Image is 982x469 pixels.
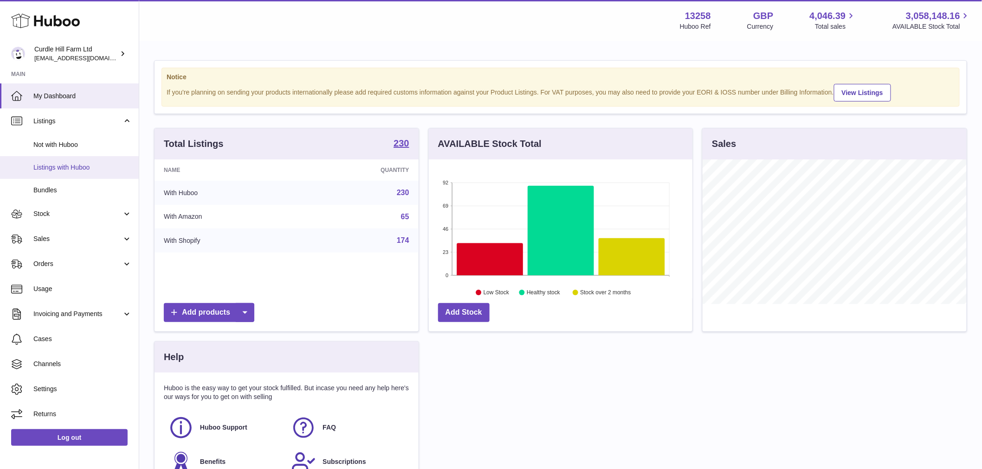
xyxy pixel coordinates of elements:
a: 230 [394,139,409,150]
span: Total sales [815,22,856,31]
text: 23 [443,249,448,255]
div: Huboo Ref [680,22,711,31]
span: Invoicing and Payments [33,310,122,318]
h3: AVAILABLE Stock Total [438,138,542,150]
a: Add Stock [438,303,490,322]
a: FAQ [291,415,404,440]
span: Bundles [33,186,132,195]
a: Add products [164,303,254,322]
span: Listings [33,117,122,126]
span: Benefits [200,457,226,466]
a: 3,058,148.16 AVAILABLE Stock Total [892,10,971,31]
h3: Sales [712,138,736,150]
td: With Huboo [155,181,299,205]
span: AVAILABLE Stock Total [892,22,971,31]
span: 4,046.39 [810,10,846,22]
span: Settings [33,385,132,393]
span: FAQ [323,423,336,432]
text: Stock over 2 months [580,290,631,296]
span: Stock [33,209,122,218]
a: Huboo Support [168,415,282,440]
div: Currency [747,22,774,31]
span: Not with Huboo [33,140,132,149]
span: Usage [33,285,132,293]
h3: Help [164,351,184,363]
span: [EMAIL_ADDRESS][DOMAIN_NAME] [34,54,136,62]
span: Subscriptions [323,457,366,466]
span: 3,058,148.16 [906,10,960,22]
strong: 230 [394,139,409,148]
td: With Amazon [155,205,299,229]
a: Log out [11,429,128,446]
th: Name [155,159,299,181]
p: Huboo is the easy way to get your stock fulfilled. But incase you need any help here's our ways f... [164,384,409,401]
a: 174 [397,236,409,244]
div: Curdle Hill Farm Ltd [34,45,118,63]
text: 69 [443,203,448,209]
strong: GBP [753,10,773,22]
text: 46 [443,226,448,232]
span: Listings with Huboo [33,163,132,172]
h3: Total Listings [164,138,224,150]
span: Huboo Support [200,423,247,432]
text: Low Stock [484,290,510,296]
text: Healthy stock [527,290,561,296]
span: Cases [33,335,132,343]
a: View Listings [834,84,891,101]
strong: Notice [167,73,955,82]
a: 65 [401,213,409,221]
span: Sales [33,234,122,243]
strong: 13258 [685,10,711,22]
th: Quantity [299,159,418,181]
a: 230 [397,189,409,196]
span: Channels [33,360,132,368]
span: Orders [33,260,122,268]
a: 4,046.39 Total sales [810,10,857,31]
text: 92 [443,180,448,185]
text: 0 [446,273,448,278]
span: My Dashboard [33,92,132,101]
img: internalAdmin-13258@internal.huboo.com [11,47,25,61]
td: With Shopify [155,228,299,253]
span: Returns [33,410,132,418]
div: If you're planning on sending your products internationally please add required customs informati... [167,82,955,101]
